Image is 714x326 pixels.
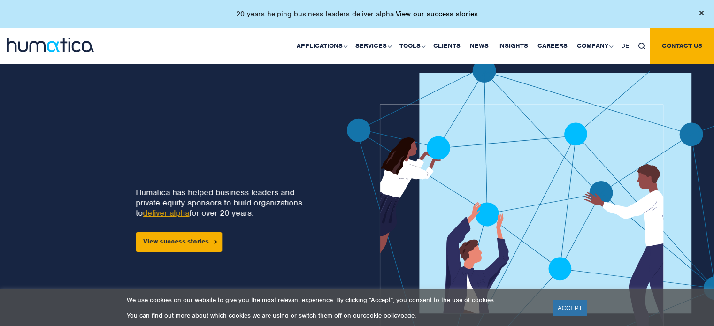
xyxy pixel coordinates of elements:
[136,232,223,252] a: View success stories
[493,28,533,64] a: Insights
[143,208,190,218] a: deliver alpha
[429,28,465,64] a: Clients
[136,187,308,218] p: Humatica has helped business leaders and private equity sponsors to build organizations to for ov...
[215,240,217,244] img: arrowicon
[621,42,629,50] span: DE
[553,300,587,316] a: ACCEPT
[465,28,493,64] a: News
[7,38,94,52] img: logo
[395,28,429,64] a: Tools
[236,9,478,19] p: 20 years helping business leaders deliver alpha.
[363,311,400,319] a: cookie policy
[533,28,572,64] a: Careers
[396,9,478,19] a: View our success stories
[650,28,714,64] a: Contact us
[616,28,634,64] a: DE
[127,311,541,319] p: You can find out more about which cookies we are using or switch them off on our page.
[638,43,645,50] img: search_icon
[351,28,395,64] a: Services
[572,28,616,64] a: Company
[127,296,541,304] p: We use cookies on our website to give you the most relevant experience. By clicking “Accept”, you...
[292,28,351,64] a: Applications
